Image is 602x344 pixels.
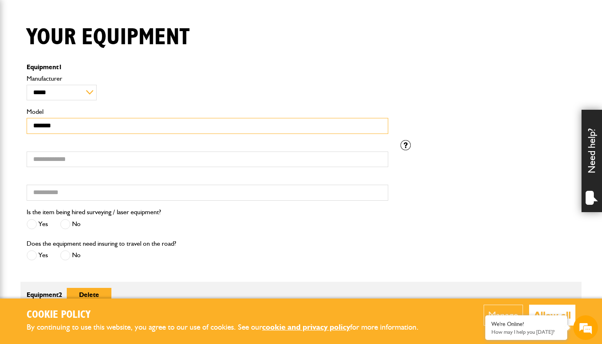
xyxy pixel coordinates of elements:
p: Equipment [27,288,388,301]
h1: Your equipment [27,24,190,51]
div: We're Online! [491,321,561,328]
div: Chat with us now [43,46,138,57]
button: Allow all [529,305,575,326]
button: Delete [67,288,111,301]
button: Manage [484,305,523,326]
div: Minimize live chat window [134,4,154,24]
p: By continuing to use this website, you agree to our use of cookies. See our for more information. [27,321,432,334]
label: No [60,250,81,260]
img: d_20077148190_company_1631870298795_20077148190 [14,45,34,57]
label: Does the equipment need insuring to travel on the road? [27,240,176,247]
label: Manufacturer [27,75,388,82]
textarea: Type your message and hit 'Enter' [11,148,149,245]
h2: Cookie Policy [27,309,432,321]
label: Yes [27,250,48,260]
label: Is the item being hired surveying / laser equipment? [27,209,161,215]
span: 1 [59,63,62,71]
em: Start Chat [111,252,149,263]
p: How may I help you today? [491,329,561,335]
label: Yes [27,219,48,229]
label: No [60,219,81,229]
span: 2 [59,291,62,299]
input: Enter your email address [11,100,149,118]
input: Enter your phone number [11,124,149,142]
label: Model [27,109,388,115]
p: Equipment [27,64,388,70]
input: Enter your last name [11,76,149,94]
div: Need help? [582,110,602,212]
a: cookie and privacy policy [262,322,350,332]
